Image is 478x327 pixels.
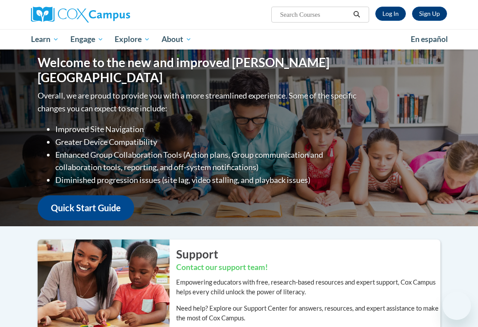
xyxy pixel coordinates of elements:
[31,7,130,23] img: Cox Campus
[31,34,59,45] span: Learn
[55,123,358,136] li: Improved Site Navigation
[24,29,454,49] div: Main menu
[279,9,350,20] input: Search Courses
[162,34,192,45] span: About
[25,29,65,49] a: Learn
[55,174,358,186] li: Diminished progression issues (site lag, video stalling, and playback issues)
[65,29,109,49] a: Engage
[375,7,406,21] a: Log In
[412,7,447,21] a: Register
[55,136,358,148] li: Greater Device Compatibility
[115,34,150,45] span: Explore
[38,195,134,221] a: Quick Start Guide
[176,246,440,262] h2: Support
[443,292,471,320] iframe: Button to launch messaging window
[38,55,358,85] h1: Welcome to the new and improved [PERSON_NAME][GEOGRAPHIC_DATA]
[176,304,440,323] p: Need help? Explore our Support Center for answers, resources, and expert assistance to make the m...
[31,7,161,23] a: Cox Campus
[38,89,358,115] p: Overall, we are proud to provide you with a more streamlined experience. Some of the specific cha...
[156,29,197,49] a: About
[405,30,454,49] a: En español
[55,148,358,174] li: Enhanced Group Collaboration Tools (Action plans, Group communication and collaboration tools, re...
[411,34,448,44] span: En español
[350,9,363,20] button: Search
[70,34,104,45] span: Engage
[176,262,440,273] h3: Contact our support team!
[109,29,156,49] a: Explore
[176,278,440,297] p: Empowering educators with free, research-based resources and expert support, Cox Campus helps eve...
